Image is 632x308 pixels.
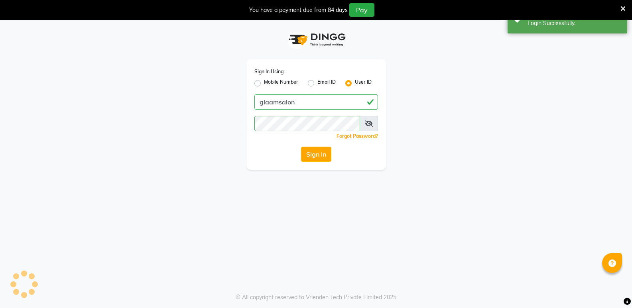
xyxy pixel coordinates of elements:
div: You have a payment due from 84 days [249,6,348,14]
button: Sign In [301,147,331,162]
img: logo1.svg [284,28,348,51]
div: Login Successfully. [528,19,621,27]
iframe: chat widget [599,276,624,300]
input: Username [254,94,378,110]
label: Mobile Number [264,78,298,88]
label: Email ID [317,78,336,88]
label: Sign In Using: [254,68,285,75]
a: Forgot Password? [337,133,378,139]
button: Pay [349,3,374,17]
input: Username [254,116,360,131]
label: User ID [355,78,372,88]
